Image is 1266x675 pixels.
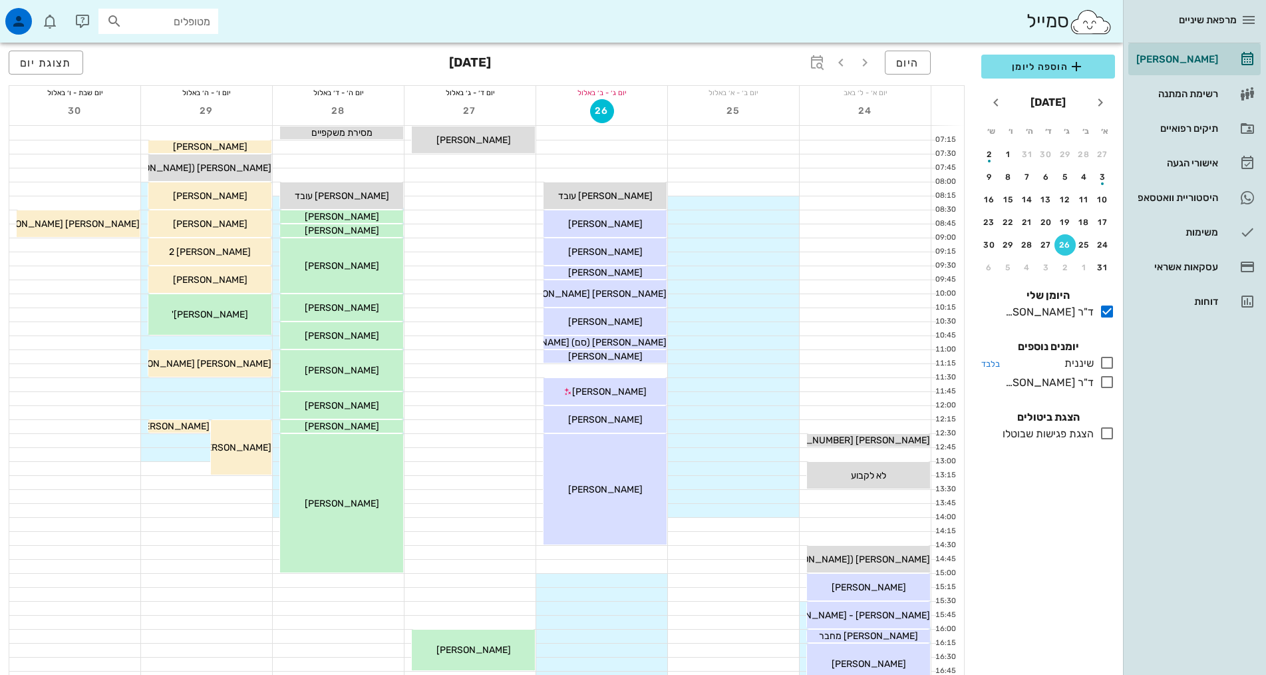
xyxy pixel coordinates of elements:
span: [PERSON_NAME] מחבר [819,630,918,642]
div: 14 [1017,195,1038,204]
div: 21 [1017,218,1038,227]
th: ה׳ [1021,120,1038,142]
span: [PERSON_NAME] [197,442,271,453]
div: 30 [1036,150,1057,159]
div: יום א׳ - ל׳ באב [800,86,931,99]
button: 8 [998,166,1019,188]
div: 31 [1092,263,1114,272]
button: 29 [998,234,1019,256]
button: 27 [1092,144,1114,165]
div: 09:30 [931,260,959,272]
span: [PERSON_NAME] [572,386,647,397]
div: 11:45 [931,386,959,397]
button: 20 [1036,212,1057,233]
a: עסקאות אשראי [1128,251,1261,283]
span: [PERSON_NAME] [305,498,379,509]
div: 08:00 [931,176,959,188]
button: 26 [1054,234,1076,256]
div: 15:30 [931,596,959,607]
span: [PERSON_NAME] [305,330,379,341]
button: 25 [1074,234,1095,256]
span: [PERSON_NAME] ([PERSON_NAME]) [772,554,930,565]
span: 29 [195,105,219,116]
button: 7 [1017,166,1038,188]
button: 21 [1017,212,1038,233]
button: 6 [1036,166,1057,188]
div: 13:00 [931,456,959,467]
button: 4 [1074,166,1095,188]
span: [PERSON_NAME] [305,260,379,272]
span: [PERSON_NAME] [135,421,210,432]
div: יום ד׳ - ג׳ באלול [404,86,536,99]
button: 2 [1054,257,1076,278]
span: 28 [327,105,351,116]
span: 25 [722,105,746,116]
div: 20 [1036,218,1057,227]
button: 28 [327,99,351,123]
button: 31 [1092,257,1114,278]
div: 5 [998,263,1019,272]
span: [PERSON_NAME] 2 [169,246,251,258]
span: 30 [63,105,87,116]
div: 12:15 [931,414,959,425]
div: 25 [1074,240,1095,250]
span: [PERSON_NAME] [173,274,247,286]
a: רשימת המתנה [1128,78,1261,110]
div: 14:00 [931,512,959,523]
div: 3 [1036,263,1057,272]
a: [PERSON_NAME] [1128,43,1261,75]
a: תיקים רפואיים [1128,112,1261,144]
button: 4 [1017,257,1038,278]
span: [PERSON_NAME]' [172,309,248,320]
div: 4 [1017,263,1038,272]
button: 27 [458,99,482,123]
button: 11 [1074,189,1095,210]
div: 14:45 [931,554,959,565]
div: 27 [1036,240,1057,250]
button: 30 [1036,144,1057,165]
button: 26 [590,99,614,123]
div: 10:45 [931,330,959,341]
button: 1 [998,144,1019,165]
button: 29 [195,99,219,123]
span: תצוגת יום [20,57,72,69]
div: 13:15 [931,470,959,481]
div: 12 [1054,195,1076,204]
div: 07:30 [931,148,959,160]
button: 30 [63,99,87,123]
div: [PERSON_NAME] [1134,54,1218,65]
span: [PERSON_NAME] [568,218,643,230]
div: 24 [1092,240,1114,250]
div: 15:45 [931,610,959,621]
div: יום ה׳ - ד׳ באלול [273,86,404,99]
th: ו׳ [1001,120,1019,142]
h4: היומן שלי [981,288,1115,304]
span: היום [896,57,919,69]
div: 12:30 [931,428,959,439]
button: 12 [1054,189,1076,210]
h4: הצגת ביטולים [981,409,1115,425]
div: 08:30 [931,204,959,216]
span: [PERSON_NAME] [305,302,379,314]
th: ג׳ [1058,120,1076,142]
button: 18 [1074,212,1095,233]
span: [PERSON_NAME] [436,134,511,146]
button: 22 [998,212,1019,233]
button: 5 [1054,166,1076,188]
div: 14:15 [931,526,959,537]
div: 16:00 [931,624,959,635]
div: יום ג׳ - ב׳ באלול [536,86,667,99]
span: [PERSON_NAME] עובד [558,190,653,202]
span: [PERSON_NAME] [568,351,643,362]
div: 09:15 [931,246,959,258]
span: [PERSON_NAME] [568,267,643,278]
button: 15 [998,189,1019,210]
button: 5 [998,257,1019,278]
button: 25 [722,99,746,123]
span: [PERSON_NAME] ([PERSON_NAME]) [114,162,271,174]
a: דוחות [1128,286,1261,318]
div: 15 [998,195,1019,204]
button: 16 [979,189,1000,210]
div: 15:15 [931,582,959,593]
div: 9 [979,172,1000,182]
